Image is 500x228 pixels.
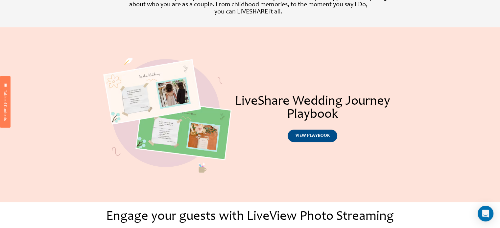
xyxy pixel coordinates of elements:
h1: LiveShare Wedding Journey Playbook [232,95,393,121]
span: view playbook [296,134,329,138]
img: wed_sub_img | Live Photo Slideshow for Events | Create Free Events Album for Any Occasion [103,57,232,173]
span: Table of Contents [3,90,8,121]
a: view playbook [288,130,337,142]
div: Open Intercom Messenger [478,206,493,221]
